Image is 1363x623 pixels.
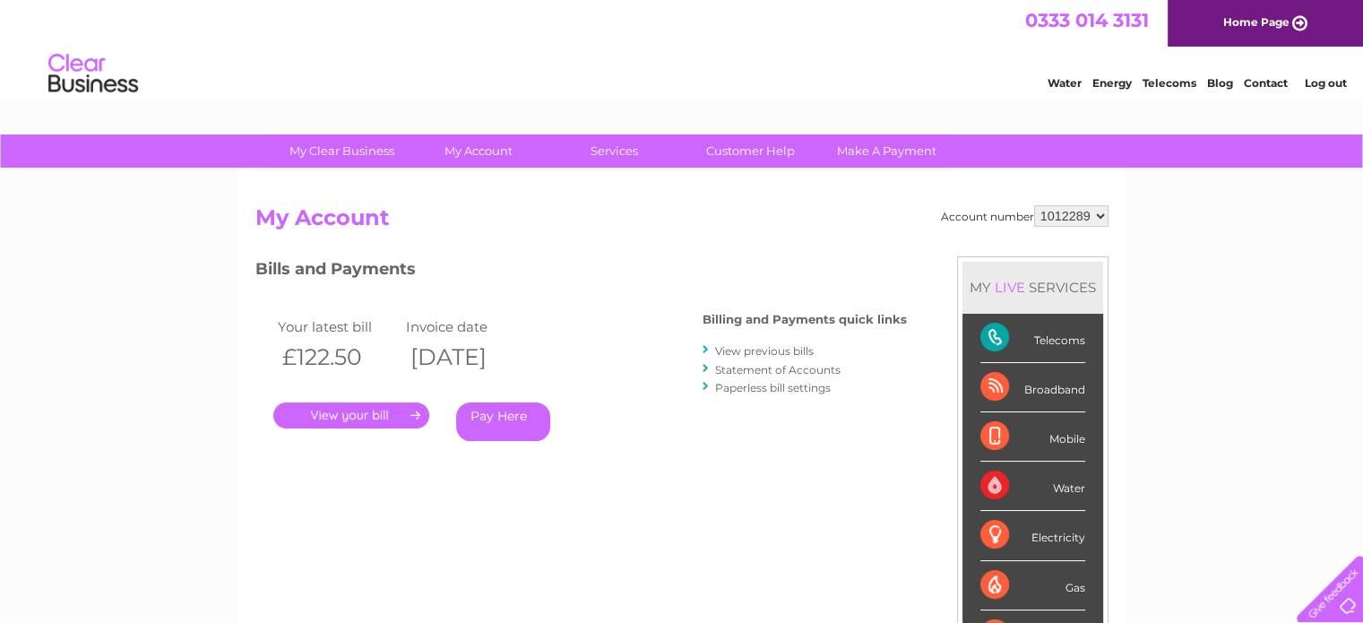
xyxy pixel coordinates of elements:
a: . [273,402,429,428]
img: logo.png [47,47,139,101]
th: [DATE] [401,339,531,376]
a: 0333 014 3131 [1025,9,1149,31]
a: My Clear Business [268,134,416,168]
a: Water [1048,76,1082,90]
a: View previous bills [715,344,814,358]
div: Mobile [980,412,1085,462]
div: Broadband [980,363,1085,412]
h4: Billing and Payments quick links [703,313,907,326]
div: Water [980,462,1085,511]
a: Pay Here [456,402,550,441]
a: Services [540,134,688,168]
a: Paperless bill settings [715,381,831,394]
a: Statement of Accounts [715,363,841,376]
a: Contact [1244,76,1288,90]
div: MY SERVICES [962,262,1103,313]
a: Energy [1092,76,1132,90]
div: Gas [980,561,1085,610]
td: Your latest bill [273,315,402,339]
div: LIVE [991,279,1029,296]
th: £122.50 [273,339,402,376]
div: Clear Business is a trading name of Verastar Limited (registered in [GEOGRAPHIC_DATA] No. 3667643... [259,10,1106,87]
div: Account number [941,205,1109,227]
a: My Account [404,134,552,168]
div: Electricity [980,511,1085,560]
div: Telecoms [980,314,1085,363]
a: Blog [1207,76,1233,90]
h3: Bills and Payments [255,256,907,288]
a: Customer Help [677,134,824,168]
h2: My Account [255,205,1109,239]
a: Make A Payment [813,134,961,168]
a: Log out [1304,76,1346,90]
a: Telecoms [1143,76,1196,90]
td: Invoice date [401,315,531,339]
